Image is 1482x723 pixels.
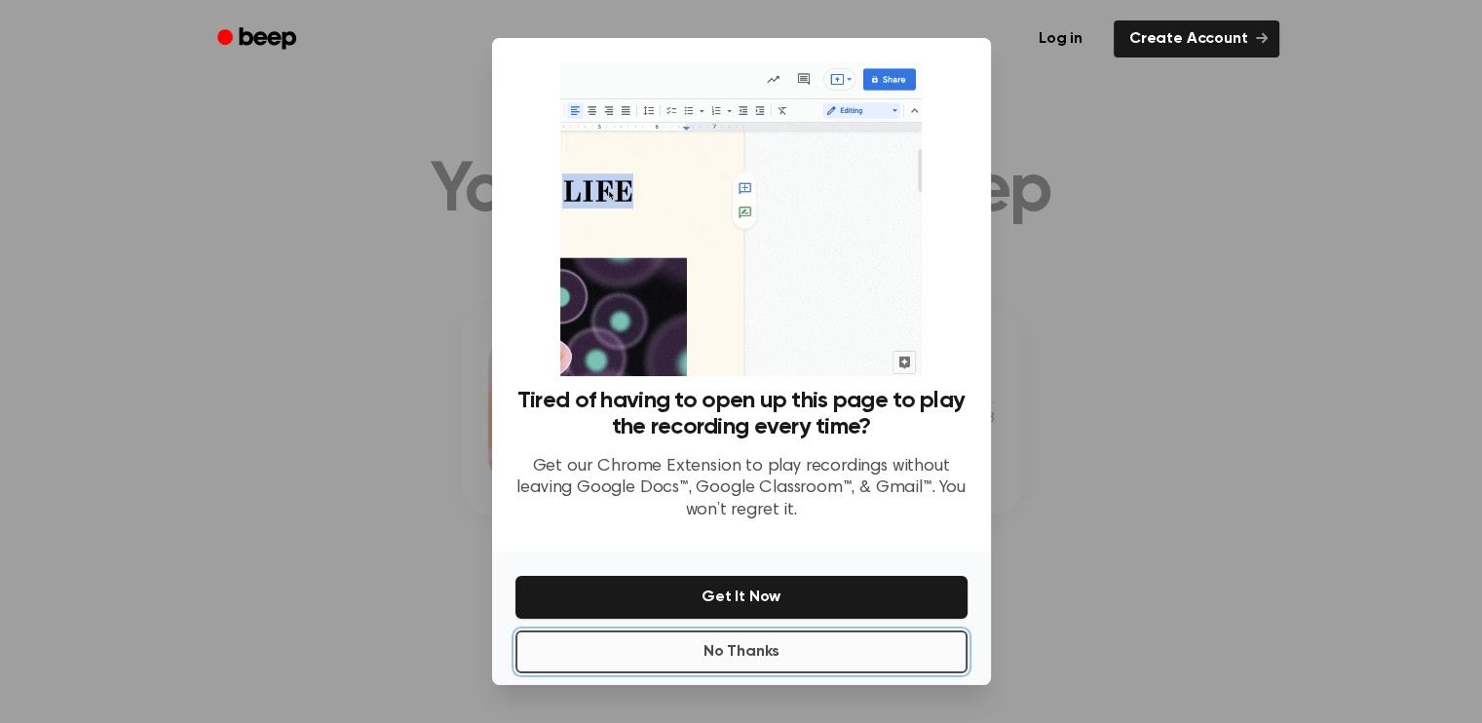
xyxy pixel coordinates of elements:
[1019,17,1102,61] a: Log in
[515,576,968,619] button: Get It Now
[515,388,968,440] h3: Tired of having to open up this page to play the recording every time?
[204,20,314,58] a: Beep
[515,630,968,673] button: No Thanks
[560,61,922,376] img: Beep extension in action
[1114,20,1279,57] a: Create Account
[515,456,968,522] p: Get our Chrome Extension to play recordings without leaving Google Docs™, Google Classroom™, & Gm...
